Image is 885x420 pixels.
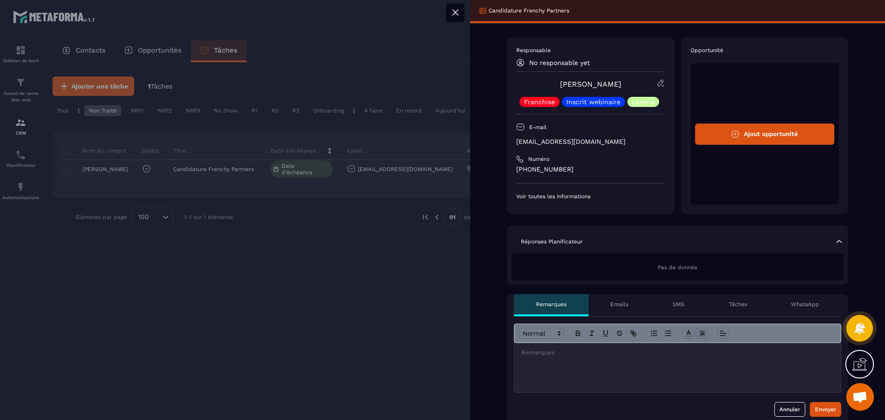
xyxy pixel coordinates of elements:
[516,47,665,54] p: Responsable
[846,383,874,411] div: Ouvrir le chat
[566,99,620,105] p: Inscrit webinaire
[560,80,621,89] a: [PERSON_NAME]
[673,301,684,308] p: SMS
[536,301,566,308] p: Remarques
[695,124,835,145] button: Ajout opportunité
[815,405,836,414] div: Envoyer
[524,99,555,105] p: Franchise
[529,124,547,131] p: E-mail
[774,402,805,417] button: Annuler
[791,301,819,308] p: WhatsApp
[528,155,549,163] p: Numéro
[729,301,747,308] p: Tâches
[521,238,583,245] p: Réponses Planificateur
[658,264,697,271] span: Pas de donnée
[610,301,628,308] p: Emails
[632,99,655,105] p: Laverie
[516,193,665,200] p: Voir toutes les informations
[516,137,665,146] p: [EMAIL_ADDRESS][DOMAIN_NAME]
[529,59,590,66] p: No responsable yet
[489,7,569,14] p: Candidature Frenchy Partners
[810,402,841,417] button: Envoyer
[516,165,665,174] p: [PHONE_NUMBER]
[690,47,839,54] p: Opportunité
